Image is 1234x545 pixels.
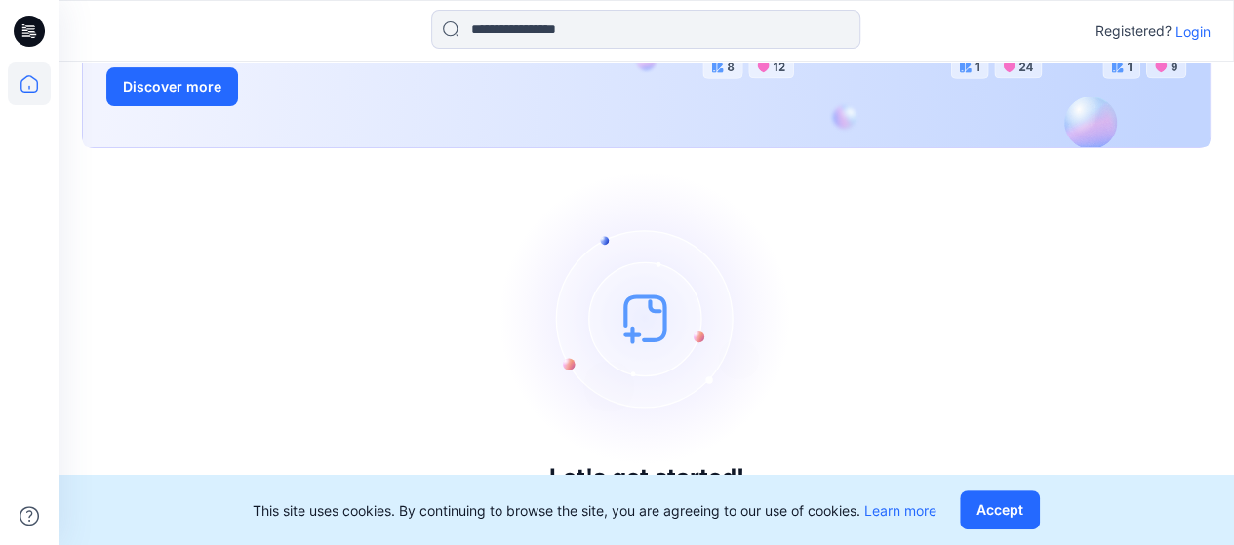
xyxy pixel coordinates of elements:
p: Registered? [1095,19,1172,43]
h3: Let's get started! [549,464,744,491]
p: This site uses cookies. By continuing to browse the site, you are agreeing to our use of cookies. [253,500,936,521]
a: Discover more [106,67,545,106]
p: Login [1175,21,1211,42]
button: Accept [960,490,1040,529]
img: empty-state-image.svg [500,172,793,464]
button: Discover more [106,67,238,106]
a: Learn more [864,502,936,519]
